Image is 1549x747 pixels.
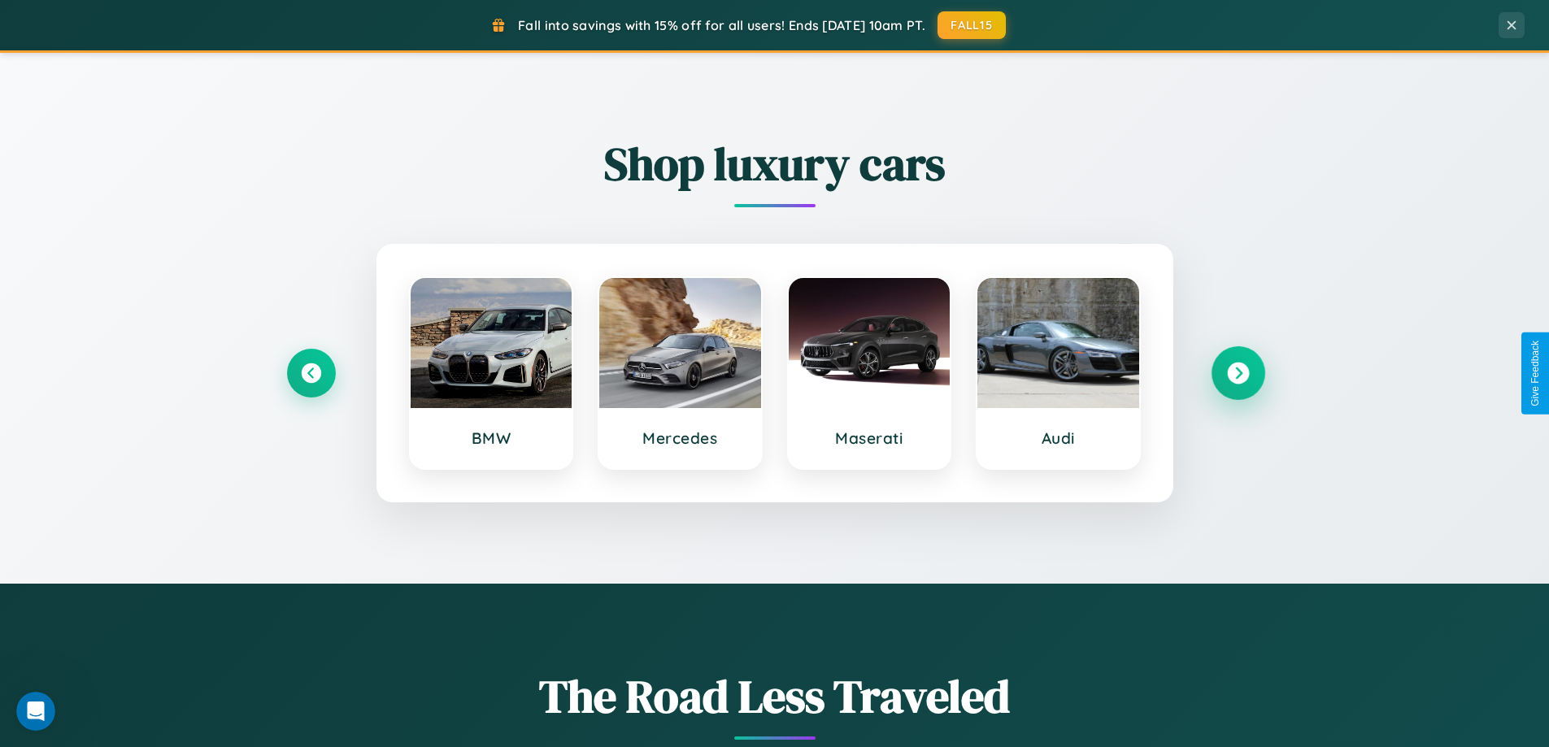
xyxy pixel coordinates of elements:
[994,428,1123,448] h3: Audi
[938,11,1006,39] button: FALL15
[287,132,1263,195] h2: Shop luxury cars
[1529,341,1541,406] div: Give Feedback
[805,428,934,448] h3: Maserati
[16,692,55,731] iframe: Intercom live chat
[616,428,745,448] h3: Mercedes
[518,17,925,33] span: Fall into savings with 15% off for all users! Ends [DATE] 10am PT.
[287,665,1263,727] h1: The Road Less Traveled
[427,428,556,448] h3: BMW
